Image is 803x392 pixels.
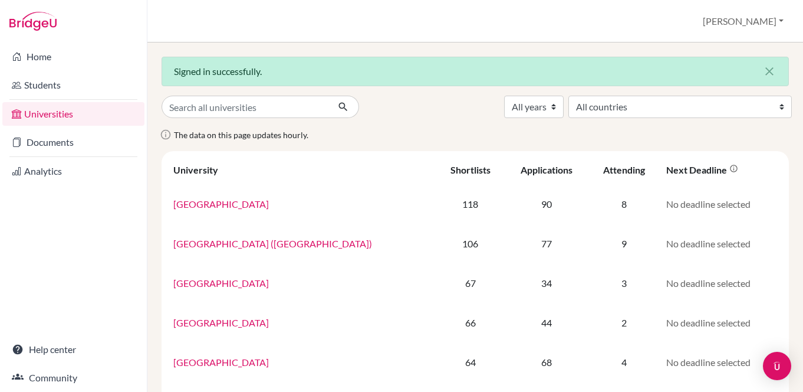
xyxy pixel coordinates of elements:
td: 9 [588,224,659,263]
div: Next deadline [666,164,738,175]
td: 66 [436,303,505,342]
span: The data on this page updates hourly. [174,130,308,140]
div: Applications [521,164,572,175]
span: No deadline selected [666,238,751,249]
span: No deadline selected [666,198,751,210]
td: 118 [436,184,505,224]
td: 106 [436,224,505,263]
a: Home [2,45,144,68]
td: 90 [505,184,588,224]
td: 68 [505,342,588,382]
td: 3 [588,263,659,303]
a: [GEOGRAPHIC_DATA] [173,317,269,328]
td: 2 [588,303,659,342]
td: 4 [588,342,659,382]
a: Community [2,366,144,390]
a: Help center [2,338,144,361]
a: [GEOGRAPHIC_DATA] [173,277,269,289]
a: Analytics [2,159,144,183]
th: University [166,156,436,184]
a: Documents [2,130,144,154]
div: Shortlists [450,164,491,175]
a: [GEOGRAPHIC_DATA] ([GEOGRAPHIC_DATA]) [173,238,372,249]
div: Signed in successfully. [162,57,789,86]
a: [GEOGRAPHIC_DATA] [173,357,269,368]
a: Students [2,73,144,97]
div: Attending [603,164,645,175]
td: 64 [436,342,505,382]
span: No deadline selected [666,317,751,328]
td: 67 [436,263,505,303]
button: [PERSON_NAME] [697,10,789,32]
span: No deadline selected [666,357,751,368]
i: close [762,64,776,79]
td: 77 [505,224,588,263]
a: Universities [2,102,144,126]
td: 34 [505,263,588,303]
input: Search all universities [162,96,328,118]
td: 8 [588,184,659,224]
a: [GEOGRAPHIC_DATA] [173,198,269,210]
span: No deadline selected [666,277,751,289]
button: Close [751,57,788,86]
img: Bridge-U [9,12,57,31]
div: Open Intercom Messenger [763,352,791,380]
td: 44 [505,303,588,342]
